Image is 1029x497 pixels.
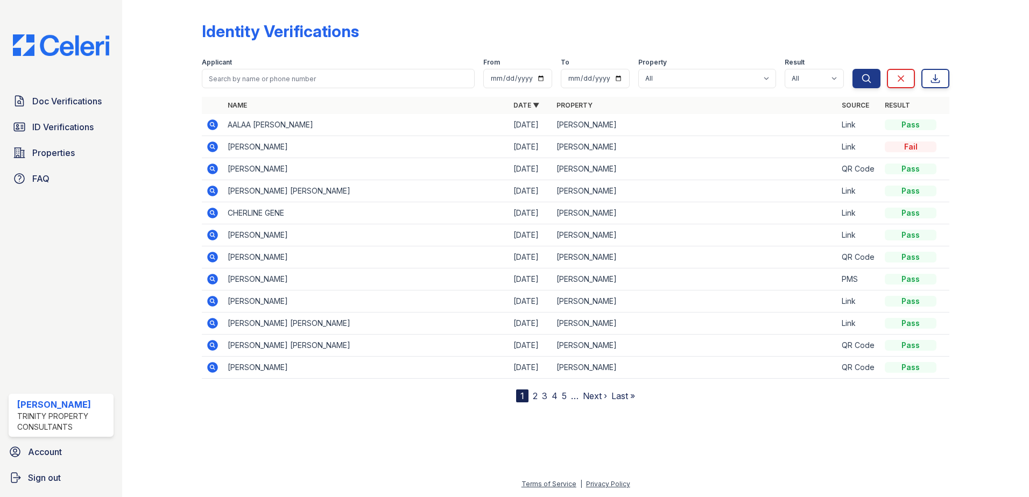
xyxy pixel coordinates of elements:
[223,313,509,335] td: [PERSON_NAME] [PERSON_NAME]
[837,114,880,136] td: Link
[885,208,936,218] div: Pass
[885,164,936,174] div: Pass
[509,268,552,290] td: [DATE]
[552,158,838,180] td: [PERSON_NAME]
[556,101,593,109] a: Property
[552,335,838,357] td: [PERSON_NAME]
[842,101,869,109] a: Source
[223,335,509,357] td: [PERSON_NAME] [PERSON_NAME]
[32,120,94,133] span: ID Verifications
[202,69,475,88] input: Search by name or phone number
[202,58,232,67] label: Applicant
[228,101,247,109] a: Name
[509,313,552,335] td: [DATE]
[571,389,579,402] span: …
[638,58,667,67] label: Property
[4,467,118,488] a: Sign out
[552,224,838,246] td: [PERSON_NAME]
[583,390,607,401] a: Next ›
[885,186,936,196] div: Pass
[785,58,805,67] label: Result
[552,357,838,379] td: [PERSON_NAME]
[4,441,118,463] a: Account
[552,268,838,290] td: [PERSON_NAME]
[509,180,552,202] td: [DATE]
[552,246,838,268] td: [PERSON_NAME]
[533,390,538,401] a: 2
[17,411,109,432] div: Trinity Property Consultants
[223,136,509,158] td: [PERSON_NAME]
[552,114,838,136] td: [PERSON_NAME]
[885,101,910,109] a: Result
[223,158,509,180] td: [PERSON_NAME]
[202,22,359,41] div: Identity Verifications
[516,389,528,402] div: 1
[223,268,509,290] td: [PERSON_NAME]
[552,313,838,335] td: [PERSON_NAME]
[586,480,630,488] a: Privacy Policy
[885,318,936,329] div: Pass
[28,471,61,484] span: Sign out
[552,390,558,401] a: 4
[561,58,569,67] label: To
[223,180,509,202] td: [PERSON_NAME] [PERSON_NAME]
[32,146,75,159] span: Properties
[223,290,509,313] td: [PERSON_NAME]
[28,445,62,458] span: Account
[837,268,880,290] td: PMS
[837,136,880,158] td: Link
[885,252,936,262] div: Pass
[509,158,552,180] td: [DATE]
[837,335,880,357] td: QR Code
[513,101,539,109] a: Date ▼
[837,290,880,313] td: Link
[9,116,114,138] a: ID Verifications
[483,58,500,67] label: From
[509,114,552,136] td: [DATE]
[837,202,880,224] td: Link
[9,90,114,112] a: Doc Verifications
[837,357,880,379] td: QR Code
[885,141,936,152] div: Fail
[509,224,552,246] td: [DATE]
[552,290,838,313] td: [PERSON_NAME]
[509,202,552,224] td: [DATE]
[837,180,880,202] td: Link
[542,390,547,401] a: 3
[552,180,838,202] td: [PERSON_NAME]
[837,158,880,180] td: QR Code
[562,390,567,401] a: 5
[4,34,118,56] img: CE_Logo_Blue-a8612792a0a2168367f1c8372b55b34899dd931a85d93a1a3d3e32e68fde9ad4.png
[885,230,936,240] div: Pass
[223,357,509,379] td: [PERSON_NAME]
[509,246,552,268] td: [DATE]
[885,340,936,351] div: Pass
[32,172,50,185] span: FAQ
[223,202,509,224] td: CHERLINE GENE
[552,136,838,158] td: [PERSON_NAME]
[32,95,102,108] span: Doc Verifications
[9,168,114,189] a: FAQ
[885,296,936,307] div: Pass
[223,114,509,136] td: AALAA [PERSON_NAME]
[509,357,552,379] td: [DATE]
[223,246,509,268] td: [PERSON_NAME]
[611,390,635,401] a: Last »
[509,290,552,313] td: [DATE]
[552,202,838,224] td: [PERSON_NAME]
[223,224,509,246] td: [PERSON_NAME]
[521,480,576,488] a: Terms of Service
[509,335,552,357] td: [DATE]
[885,119,936,130] div: Pass
[580,480,582,488] div: |
[837,313,880,335] td: Link
[837,224,880,246] td: Link
[885,362,936,373] div: Pass
[885,274,936,285] div: Pass
[837,246,880,268] td: QR Code
[509,136,552,158] td: [DATE]
[17,398,109,411] div: [PERSON_NAME]
[9,142,114,164] a: Properties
